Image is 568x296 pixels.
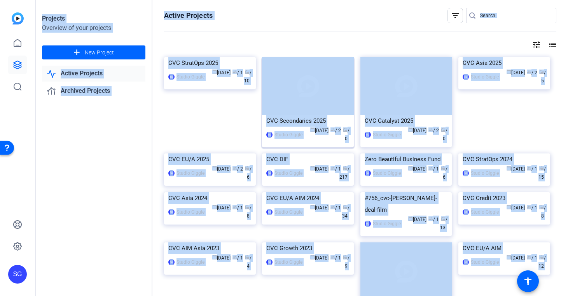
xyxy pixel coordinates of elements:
div: Studio Giggle [274,208,302,216]
span: radio [441,127,446,132]
div: SG [266,132,273,138]
div: CVC EU/A AIM [463,242,546,254]
span: / 6 [245,166,252,180]
span: / 217 [339,166,350,180]
span: calendar_today [310,166,315,171]
div: Studio Giggle [373,131,401,139]
span: / 0 [343,128,350,141]
span: calendar_today [212,205,217,209]
span: [DATE] [507,255,525,261]
span: / 1 [527,205,537,211]
span: / 2 [232,166,243,172]
span: group [232,70,237,74]
div: CVC Secondaries 2025 [266,115,350,127]
span: group [330,255,335,259]
div: #756_cvc-[PERSON_NAME]-deal-film [365,192,448,216]
span: / 1 [232,70,243,75]
span: group [232,255,237,259]
div: Studio Giggle [177,258,204,266]
span: calendar_today [212,70,217,74]
span: calendar_today [507,166,511,171]
span: radio [441,166,446,171]
span: [DATE] [310,205,329,211]
span: / 1 [330,166,341,172]
span: [DATE] [408,128,426,133]
div: Studio Giggle [471,258,499,266]
div: CVC DIF [266,153,350,165]
span: calendar_today [310,205,315,209]
mat-icon: tune [532,40,541,49]
span: radio [343,255,348,259]
div: SG [266,170,273,176]
span: [DATE] [310,166,329,172]
span: / 2 [428,128,439,133]
span: calendar_today [408,127,413,132]
div: CVC EU/A AIM 2024 [266,192,350,204]
div: CVC EU/A 2025 [168,153,252,165]
div: CVC Growth 2023 [266,242,350,254]
span: calendar_today [310,127,315,132]
span: / 1 [527,255,537,261]
span: [DATE] [408,217,426,222]
span: / 6 [441,166,447,180]
div: SG [365,132,371,138]
button: New Project [42,45,145,59]
span: [DATE] [507,205,525,211]
span: / 1 [232,255,243,261]
h1: Active Projects [164,11,213,20]
span: / 0 [441,128,447,141]
span: radio [343,127,348,132]
span: calendar_today [507,70,511,74]
div: Projects [42,14,145,23]
span: / 1 [527,166,537,172]
img: blue-gradient.svg [12,12,24,24]
span: / 1 [232,205,243,211]
div: CVC StratOps 2025 [168,57,252,69]
div: SG [463,170,469,176]
mat-icon: add [72,48,82,57]
div: SG [463,209,469,215]
span: calendar_today [408,216,413,221]
mat-icon: filter_list [451,11,460,20]
mat-icon: list [547,40,556,49]
span: calendar_today [212,166,217,171]
span: / 1 [428,217,439,222]
span: [DATE] [507,70,525,75]
span: / 15 [538,166,546,180]
span: radio [245,205,250,209]
div: SG [168,209,175,215]
div: SG [168,74,175,80]
span: group [330,205,335,209]
span: radio [441,216,446,221]
span: / 2 [527,70,537,75]
span: / 10 [244,70,252,84]
span: [DATE] [212,255,231,261]
span: [DATE] [310,128,329,133]
div: SG [463,259,469,265]
span: group [527,166,531,171]
span: / 8 [539,205,546,219]
div: Studio Giggle [373,169,401,177]
span: / 5 [539,70,546,84]
span: / 1 [330,255,341,261]
span: radio [343,166,348,171]
span: / 1 [428,166,439,172]
span: [DATE] [212,70,231,75]
div: CVC Asia 2025 [463,57,546,69]
span: / 4 [245,255,252,269]
div: CVC Asia 2024 [168,192,252,204]
span: group [232,205,237,209]
div: SG [463,74,469,80]
span: / 9 [343,255,350,269]
a: Active Projects [42,66,145,82]
span: [DATE] [310,255,329,261]
span: group [527,70,531,74]
div: CVC Catalyst 2025 [365,115,448,127]
div: SG [266,259,273,265]
span: [DATE] [212,205,231,211]
div: Studio Giggle [274,258,302,266]
div: SG [168,170,175,176]
span: radio [539,255,544,259]
div: Studio Giggle [471,73,499,81]
span: radio [245,166,250,171]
